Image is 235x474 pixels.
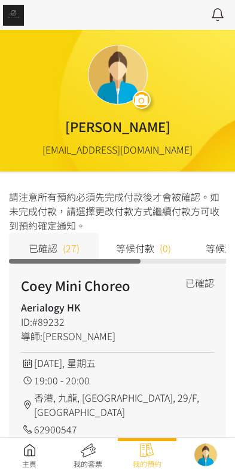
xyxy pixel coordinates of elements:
span: (27) [63,241,80,255]
div: 已確認 [185,276,214,290]
span: 香港, 九龍, [GEOGRAPHIC_DATA], 29/F, [GEOGRAPHIC_DATA] [34,390,214,419]
h4: Aerialogy HK [21,300,175,314]
div: [PERSON_NAME] [65,117,170,136]
h2: Coey Mini Choreo [21,276,175,295]
div: ID:#89232 [21,314,175,329]
span: (0) [160,241,171,255]
div: [DATE], 星期五 [21,356,214,370]
span: 已確認 [29,241,57,255]
span: 等候付款 [116,241,154,255]
div: 19:00 - 20:00 [21,373,214,387]
div: [EMAIL_ADDRESS][DOMAIN_NAME] [42,142,193,157]
div: 導師:[PERSON_NAME] [21,329,175,343]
